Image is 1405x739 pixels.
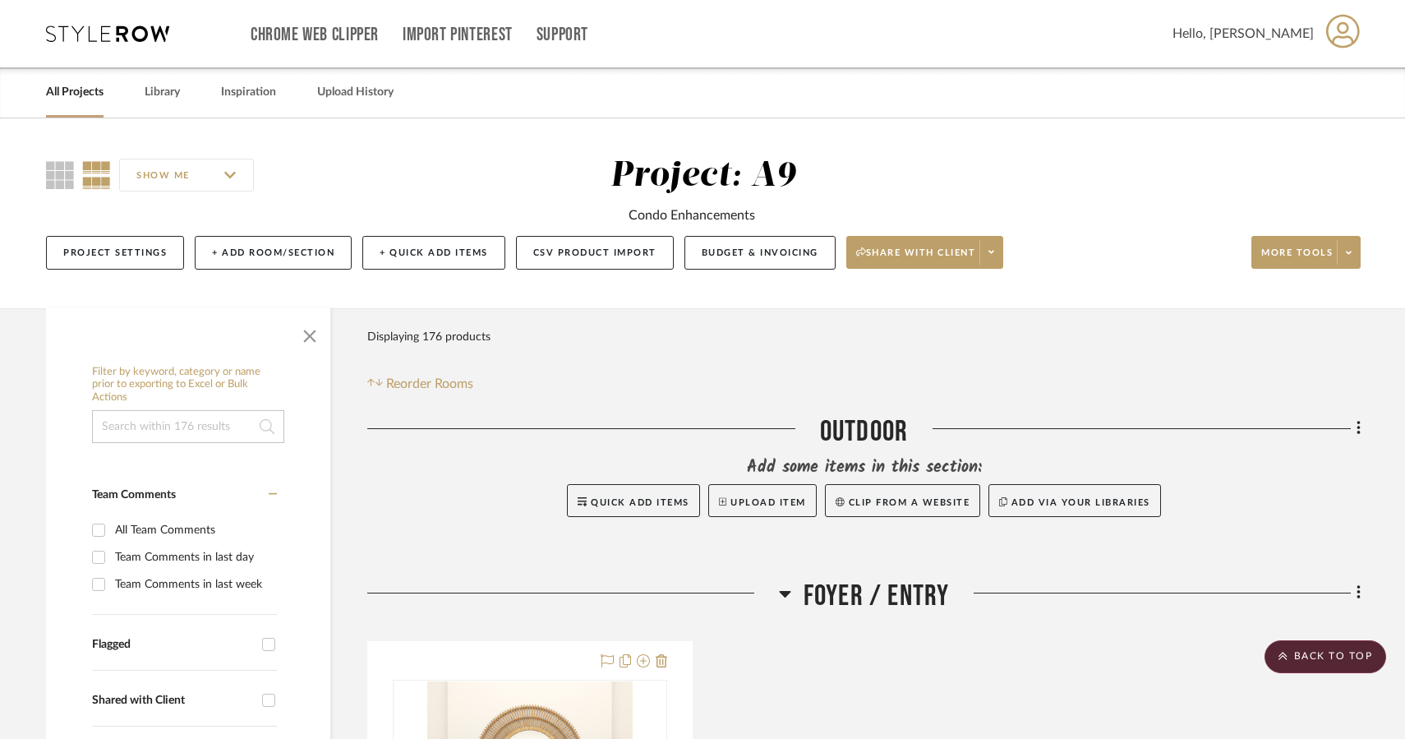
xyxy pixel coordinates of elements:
[708,484,817,517] button: Upload Item
[1264,640,1386,673] scroll-to-top-button: BACK TO TOP
[1172,24,1314,44] span: Hello, [PERSON_NAME]
[567,484,700,517] button: Quick Add Items
[1261,247,1333,271] span: More tools
[804,579,950,614] span: Foyer / Entry
[115,571,273,598] div: Team Comments in last week
[403,28,513,42] a: Import Pinterest
[591,498,689,507] span: Quick Add Items
[46,81,104,104] a: All Projects
[684,236,836,270] button: Budget & Invoicing
[92,366,284,404] h6: Filter by keyword, category or name prior to exporting to Excel or Bulk Actions
[610,159,796,193] div: Project: A9
[115,544,273,570] div: Team Comments in last day
[988,484,1161,517] button: Add via your libraries
[825,484,980,517] button: Clip from a website
[145,81,180,104] a: Library
[92,410,284,443] input: Search within 176 results
[92,638,254,652] div: Flagged
[92,489,176,501] span: Team Comments
[293,316,326,349] button: Close
[92,694,254,708] div: Shared with Client
[251,28,379,42] a: Chrome Web Clipper
[537,28,588,42] a: Support
[46,236,184,270] button: Project Settings
[317,81,394,104] a: Upload History
[195,236,352,270] button: + Add Room/Section
[856,247,976,271] span: Share with client
[516,236,674,270] button: CSV Product Import
[221,81,276,104] a: Inspiration
[386,374,473,394] span: Reorder Rooms
[367,374,473,394] button: Reorder Rooms
[629,206,755,225] div: Condo Enhancements
[1251,236,1361,269] button: More tools
[115,517,273,543] div: All Team Comments
[367,321,491,353] div: Displaying 176 products
[367,456,1361,479] div: Add some items in this section:
[362,236,505,270] button: + Quick Add Items
[846,236,1004,269] button: Share with client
